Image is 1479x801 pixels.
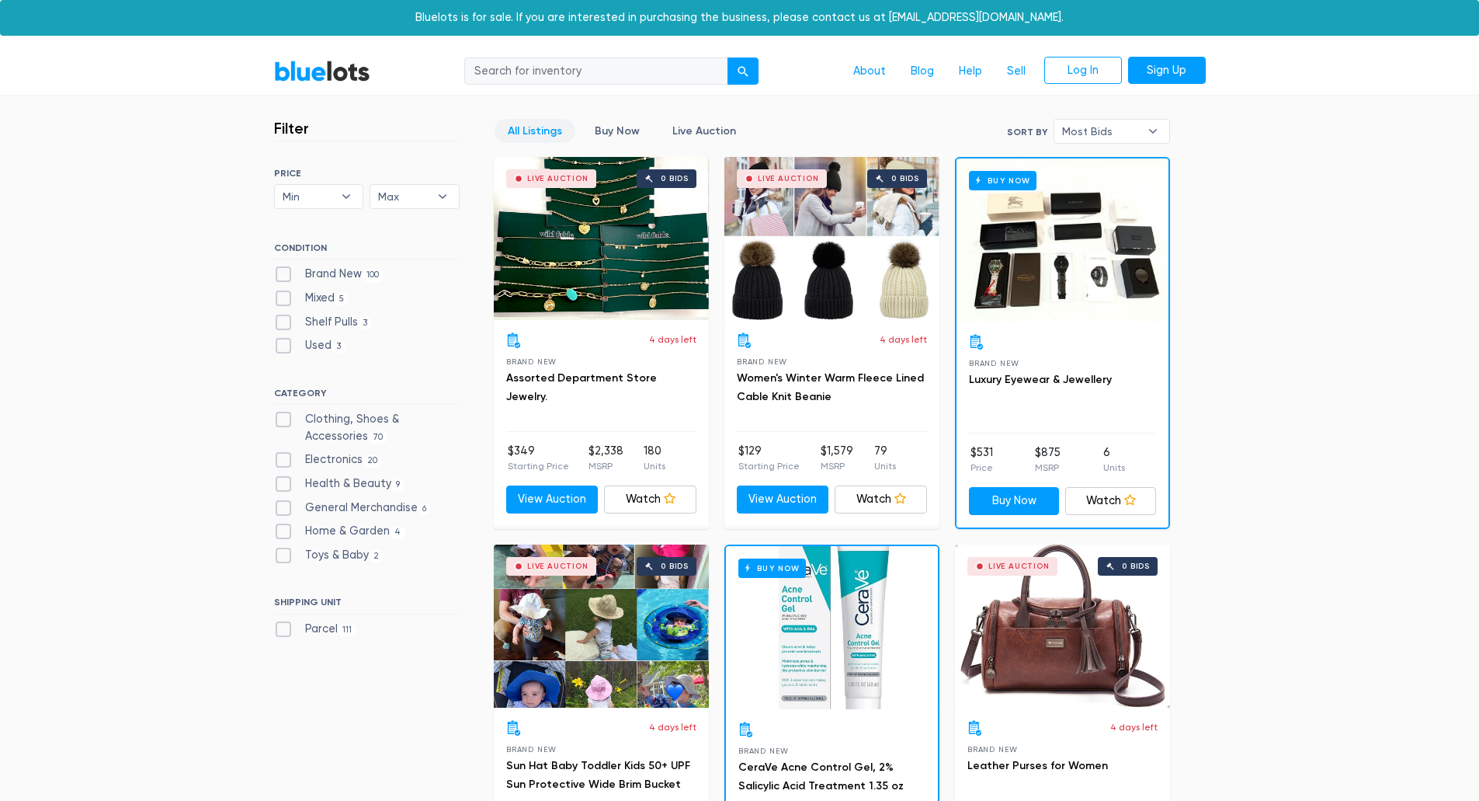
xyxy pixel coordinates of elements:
[582,119,653,143] a: Buy Now
[1007,125,1047,139] label: Sort By
[338,624,357,636] span: 111
[527,175,588,183] div: Live Auction
[418,503,432,515] span: 6
[874,443,896,474] li: 79
[1103,461,1125,475] p: Units
[332,341,346,353] span: 3
[1137,120,1169,143] b: ▾
[274,119,309,138] h3: Filter
[274,60,370,82] a: BlueLots
[661,175,689,183] div: 0 bids
[508,443,569,474] li: $349
[363,455,383,468] span: 20
[891,175,919,183] div: 0 bids
[391,479,405,491] span: 9
[988,562,1050,570] div: Live Auction
[390,527,406,539] span: 4
[724,157,939,320] a: Live Auction 0 bids
[874,459,896,473] p: Units
[649,720,696,734] p: 4 days left
[1128,57,1206,85] a: Sign Up
[378,185,429,208] span: Max
[956,158,1168,322] a: Buy Now
[1103,444,1125,475] li: 6
[274,597,460,614] h6: SHIPPING UNIT
[644,443,665,474] li: 180
[821,443,853,474] li: $1,579
[738,459,800,473] p: Starting Price
[274,314,373,331] label: Shelf Pulls
[649,333,696,347] p: 4 days left
[274,242,460,259] h6: CONDITION
[738,443,800,474] li: $129
[274,266,384,283] label: Brand New
[841,57,898,86] a: About
[898,57,946,86] a: Blog
[946,57,995,86] a: Help
[1065,487,1156,515] a: Watch
[738,747,789,755] span: Brand New
[335,293,349,305] span: 5
[880,333,927,347] p: 4 days left
[362,270,384,282] span: 100
[1044,57,1122,85] a: Log In
[967,745,1018,754] span: Brand New
[506,371,657,403] a: Assorted Department Store Jewelry.
[506,357,557,366] span: Brand New
[274,290,349,307] label: Mixed
[588,459,623,473] p: MSRP
[506,759,690,791] a: Sun Hat Baby Toddler Kids 50+ UPF Sun Protective Wide Brim Bucket
[738,559,806,578] h6: Buy Now
[661,562,689,570] div: 0 bids
[358,317,373,329] span: 3
[821,459,853,473] p: MSRP
[737,371,924,403] a: Women's Winter Warm Fleece Lined Cable Knit Beanie
[967,759,1108,772] a: Leather Purses for Women
[274,337,346,354] label: Used
[1035,444,1061,475] li: $875
[1110,720,1158,734] p: 4 days left
[955,545,1170,708] a: Live Auction 0 bids
[426,185,459,208] b: ▾
[738,761,904,792] a: CeraVe Acne Control Gel, 2% Salicylic Acid Treatment 1.35 oz
[330,185,363,208] b: ▾
[970,444,993,475] li: $531
[274,451,383,468] label: Electronics
[368,431,388,444] span: 70
[494,545,709,708] a: Live Auction 0 bids
[659,119,749,143] a: Live Auction
[274,388,460,405] h6: CATEGORY
[494,157,709,320] a: Live Auction 0 bids
[726,546,938,709] a: Buy Now
[604,486,696,514] a: Watch
[737,486,829,514] a: View Auction
[527,562,588,570] div: Live Auction
[274,523,406,540] label: Home & Garden
[995,57,1038,86] a: Sell
[1062,120,1140,143] span: Most Bids
[1122,562,1150,570] div: 0 bids
[369,550,384,562] span: 2
[506,486,599,514] a: View Auction
[283,185,334,208] span: Min
[835,486,927,514] a: Watch
[1035,461,1061,475] p: MSRP
[274,475,405,493] label: Health & Beauty
[274,547,384,564] label: Toys & Baby
[969,487,1060,515] a: Buy Now
[969,171,1036,190] h6: Buy Now
[969,373,1112,386] a: Luxury Eyewear & Jewellery
[274,411,460,444] label: Clothing, Shoes & Accessories
[495,119,575,143] a: All Listings
[969,359,1019,367] span: Brand New
[644,459,665,473] p: Units
[758,175,819,183] div: Live Auction
[970,461,993,475] p: Price
[464,57,728,85] input: Search for inventory
[588,443,623,474] li: $2,338
[274,500,432,517] label: General Merchandise
[274,621,357,638] label: Parcel
[274,168,460,179] h6: PRICE
[508,459,569,473] p: Starting Price
[737,357,787,366] span: Brand New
